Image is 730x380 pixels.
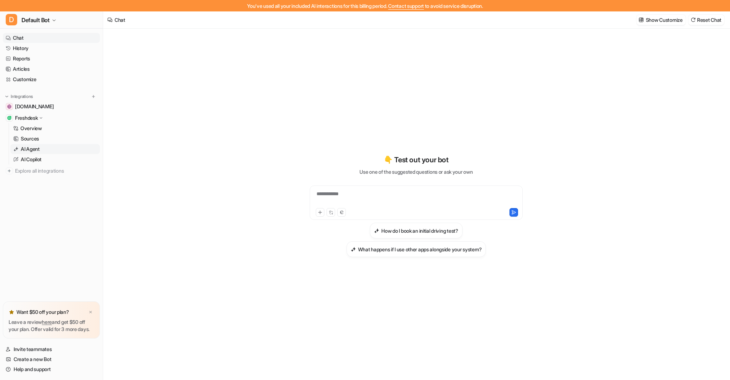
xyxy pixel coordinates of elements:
[115,16,125,24] div: Chat
[3,33,100,43] a: Chat
[374,228,379,233] img: How do I book an initial driving test?
[11,94,33,99] p: Integrations
[10,134,100,144] a: Sources
[4,94,9,99] img: expand menu
[42,319,52,325] a: here
[3,344,100,354] a: Invite teammates
[15,114,38,122] p: Freshdesk
[3,354,100,364] a: Create a new Bot
[691,17,696,23] img: reset
[91,94,96,99] img: menu_add.svg
[10,123,100,133] a: Overview
[3,93,35,100] button: Integrations
[3,102,100,112] a: drivingtests.co.uk[DOMAIN_NAME]
[347,241,486,257] button: What happens if I use other apps alongside your system?What happens if I use other apps alongside...
[9,319,94,333] p: Leave a review and get $50 off your plan. Offer valid for 3 more days.
[359,168,473,176] p: Use one of the suggested questions or ask your own
[6,14,17,25] span: D
[16,309,69,316] p: Want $50 off your plan?
[3,54,100,64] a: Reports
[646,16,683,24] p: Show Customize
[7,116,11,120] img: Freshdesk
[388,3,424,9] span: Contact support
[10,144,100,154] a: AI Agent
[370,223,462,238] button: How do I book an initial driving test?How do I book an initial driving test?
[639,17,644,23] img: customize
[358,246,482,253] h3: What happens if I use other apps alongside your system?
[3,74,100,84] a: Customize
[10,154,100,164] a: AI Copilot
[351,247,356,252] img: What happens if I use other apps alongside your system?
[6,167,13,174] img: explore all integrations
[3,166,100,176] a: Explore all integrations
[88,310,93,315] img: x
[637,15,686,25] button: Show Customize
[3,43,100,53] a: History
[20,125,42,132] p: Overview
[9,309,14,315] img: star
[15,165,97,177] span: Explore all integrations
[3,364,100,374] a: Help and support
[7,104,11,109] img: drivingtests.co.uk
[21,145,40,153] p: AI Agent
[15,103,54,110] span: [DOMAIN_NAME]
[3,64,100,74] a: Articles
[21,15,50,25] span: Default Bot
[21,135,39,142] p: Sources
[688,15,724,25] button: Reset Chat
[384,154,448,165] p: 👇 Test out your bot
[21,156,42,163] p: AI Copilot
[381,227,458,235] h3: How do I book an initial driving test?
